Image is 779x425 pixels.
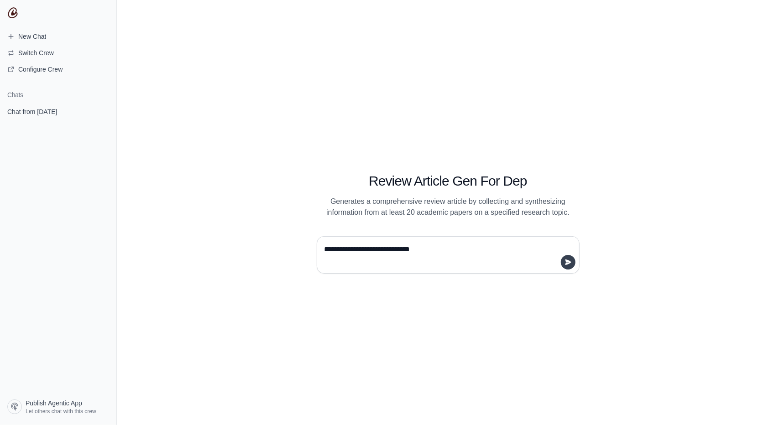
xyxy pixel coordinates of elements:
span: Configure Crew [18,65,63,74]
span: Publish Agentic App [26,399,82,408]
p: Generates a comprehensive review article by collecting and synthesizing information from at least... [317,196,580,218]
a: New Chat [4,29,113,44]
img: CrewAI Logo [7,7,18,18]
span: Chat from [DATE] [7,107,57,116]
span: New Chat [18,32,46,41]
iframe: Chat Widget [733,381,779,425]
span: Switch Crew [18,48,54,57]
button: Switch Crew [4,46,113,60]
a: Publish Agentic App Let others chat with this crew [4,396,113,418]
a: Configure Crew [4,62,113,77]
h1: Review Article Gen For Dep [317,173,580,189]
span: Let others chat with this crew [26,408,96,415]
a: Chat from [DATE] [4,103,113,120]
